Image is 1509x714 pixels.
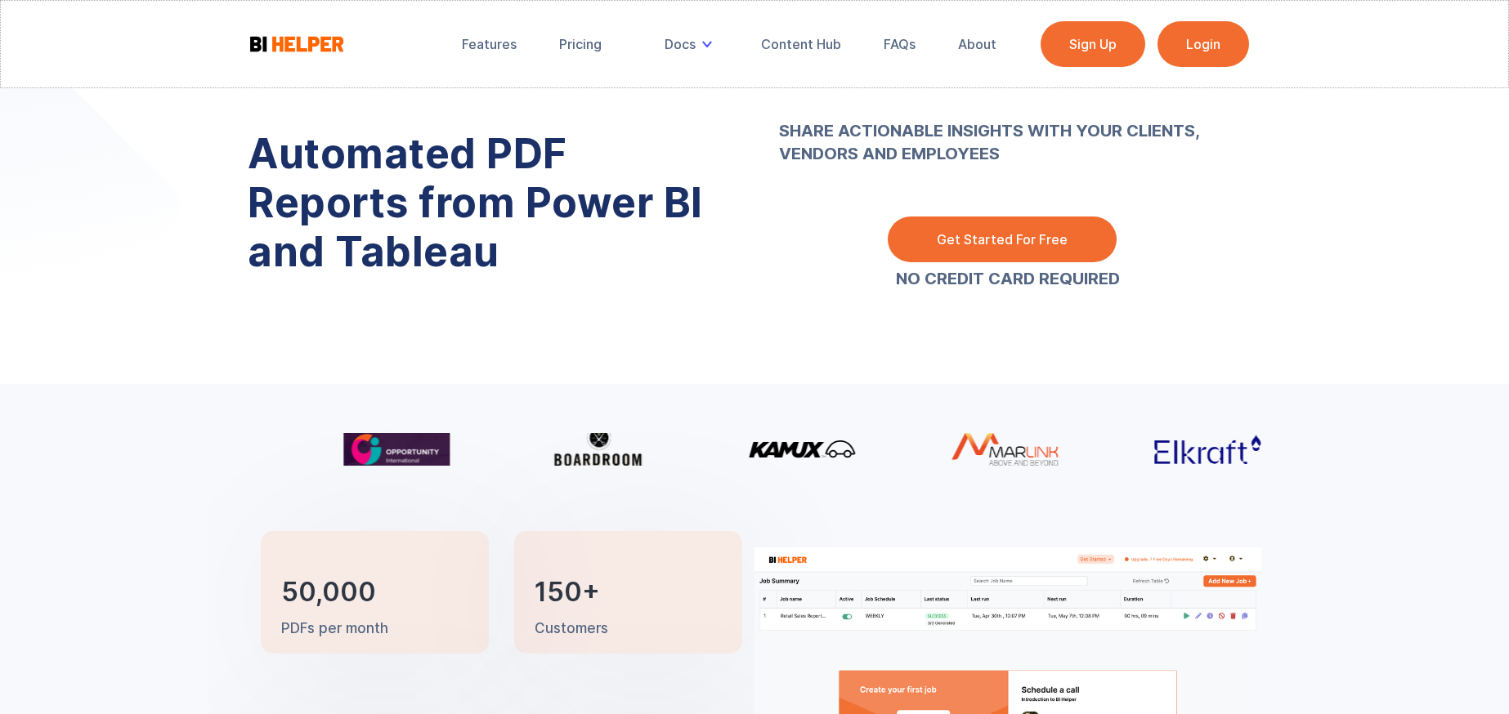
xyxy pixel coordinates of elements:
a: Content Hub [750,26,853,62]
p: ‍ [779,74,1237,188]
div: FAQs [884,36,916,52]
h3: 150+ [535,580,600,605]
a: Features [450,26,528,62]
strong: SHARE ACTIONABLE INSIGHTS WITH YOUR CLIENTS, VENDORS AND EMPLOYEES ‍ [779,74,1237,188]
a: Get Started For Free [888,216,1117,262]
div: Features [462,36,517,52]
a: Sign Up [1041,21,1145,67]
h1: Automated PDF Reports from Power BI and Tableau [248,129,730,276]
div: Docs [665,36,696,52]
a: Pricing [548,26,613,62]
p: Customers [535,619,608,639]
div: About [958,36,996,52]
a: NO CREDIT CARD REQUIRED [896,270,1120,287]
div: Docs [653,26,730,62]
a: Login [1157,21,1249,67]
p: PDFs per month [281,619,388,639]
div: Content Hub [761,36,841,52]
div: Pricing [559,36,602,52]
h3: 50,000 [281,580,376,605]
a: FAQs [872,26,927,62]
a: About [947,26,1008,62]
strong: NO CREDIT CARD REQUIRED [896,269,1120,288]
